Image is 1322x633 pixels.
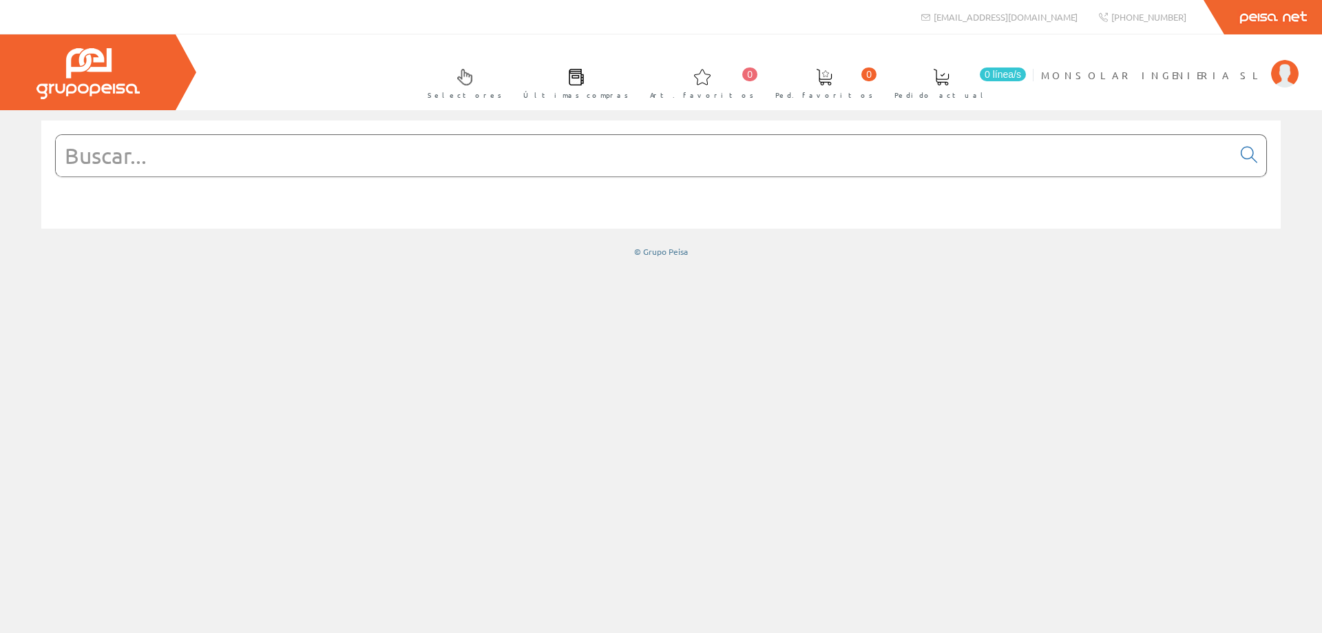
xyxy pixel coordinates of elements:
span: MONSOLAR INGENIERIA SL [1041,68,1264,82]
span: Ped. favoritos [775,88,873,102]
span: 0 [742,68,757,81]
span: Últimas compras [523,88,629,102]
input: Buscar... [56,135,1232,176]
img: Grupo Peisa [36,48,140,99]
span: Art. favoritos [650,88,754,102]
a: Últimas compras [510,57,636,107]
a: Selectores [414,57,509,107]
span: Selectores [428,88,502,102]
span: [PHONE_NUMBER] [1111,11,1186,23]
a: MONSOLAR INGENIERIA SL [1041,57,1299,70]
div: © Grupo Peisa [41,246,1281,258]
span: [EMAIL_ADDRESS][DOMAIN_NAME] [934,11,1078,23]
span: 0 [861,68,877,81]
span: Pedido actual [894,88,988,102]
span: 0 línea/s [980,68,1026,81]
